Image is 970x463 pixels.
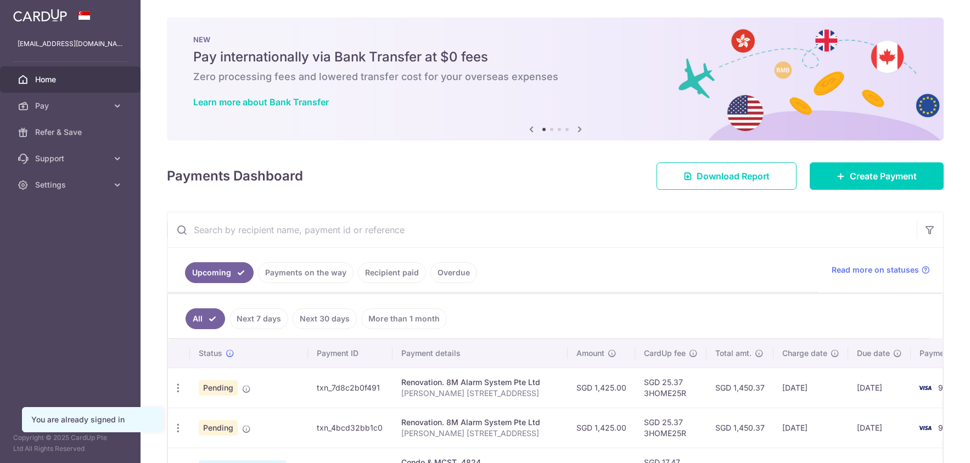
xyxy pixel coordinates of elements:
a: Next 30 days [293,308,357,329]
span: Total amt. [715,348,752,359]
td: [DATE] [773,408,848,448]
td: SGD 1,450.37 [707,408,773,448]
th: Payment details [393,339,568,368]
div: You are already signed in [31,414,153,425]
span: Pending [199,380,238,396]
span: Home [35,74,108,85]
td: SGD 25.37 3HOME25R [635,408,707,448]
div: Renovation. 8M Alarm System Pte Ltd [401,377,559,388]
a: Recipient paid [358,262,426,283]
td: [DATE] [848,368,911,408]
span: Create Payment [850,170,917,183]
a: Read more on statuses [832,264,930,275]
span: Download Report [697,170,770,183]
p: [PERSON_NAME] [STREET_ADDRESS] [401,428,559,439]
span: Due date [857,348,890,359]
h4: Payments Dashboard [167,166,303,186]
span: 9820 [938,423,958,432]
img: Bank Card [914,381,936,394]
p: [PERSON_NAME] [STREET_ADDRESS] [401,388,559,399]
span: Charge date [782,348,827,359]
td: SGD 25.37 3HOME25R [635,368,707,408]
span: Settings [35,179,108,190]
a: Upcoming [185,262,254,283]
h5: Pay internationally via Bank Transfer at $0 fees [193,48,917,66]
span: CardUp fee [644,348,686,359]
td: SGD 1,425.00 [568,368,635,408]
h6: Zero processing fees and lowered transfer cost for your overseas expenses [193,70,917,83]
p: NEW [193,35,917,44]
input: Search by recipient name, payment id or reference [167,212,917,247]
img: CardUp [13,9,67,22]
p: [EMAIL_ADDRESS][DOMAIN_NAME] [18,38,123,49]
a: More than 1 month [361,308,447,329]
a: Download Report [657,162,797,190]
img: Bank transfer banner [167,18,944,140]
span: Support [35,153,108,164]
td: SGD 1,450.37 [707,368,773,408]
td: SGD 1,425.00 [568,408,635,448]
a: Learn more about Bank Transfer [193,97,329,108]
span: Amount [576,348,604,359]
a: Payments on the way [258,262,354,283]
div: Renovation. 8M Alarm System Pte Ltd [401,417,559,428]
span: Pay [35,100,108,111]
span: Status [199,348,222,359]
td: [DATE] [848,408,911,448]
span: Pending [199,420,238,436]
span: Refer & Save [35,127,108,138]
span: Read more on statuses [832,264,919,275]
a: All [186,308,225,329]
a: Overdue [430,262,477,283]
td: [DATE] [773,368,848,408]
td: txn_4bcd32bb1c0 [308,408,393,448]
a: Next 7 days [229,308,288,329]
img: Bank Card [914,421,936,434]
a: Create Payment [810,162,944,190]
span: 9820 [938,383,958,392]
td: txn_7d8c2b0f491 [308,368,393,408]
th: Payment ID [308,339,393,368]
